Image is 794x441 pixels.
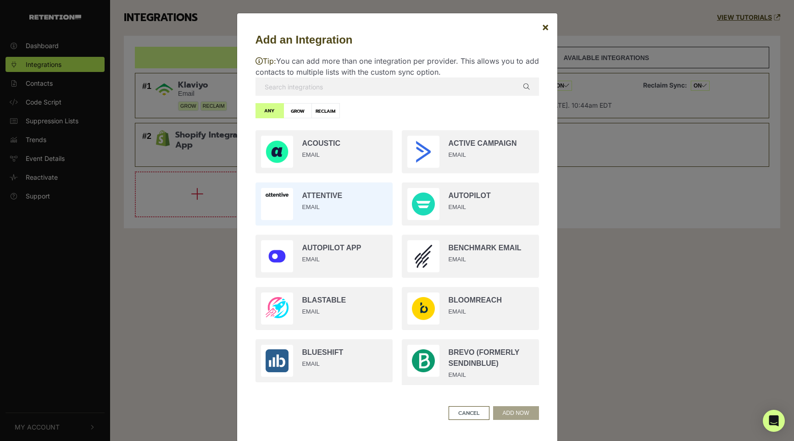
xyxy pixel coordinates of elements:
h5: Add an Integration [255,32,539,48]
label: ANY [255,103,284,118]
button: Close [534,14,556,40]
div: Open Intercom Messenger [763,410,785,432]
label: RECLAIM [311,103,340,118]
label: GROW [283,103,312,118]
input: Search integrations [255,77,539,96]
span: Tip: [255,56,276,66]
p: You can add more than one integration per provider. This allows you to add contacts to multiple l... [255,55,539,77]
span: × [542,20,549,33]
